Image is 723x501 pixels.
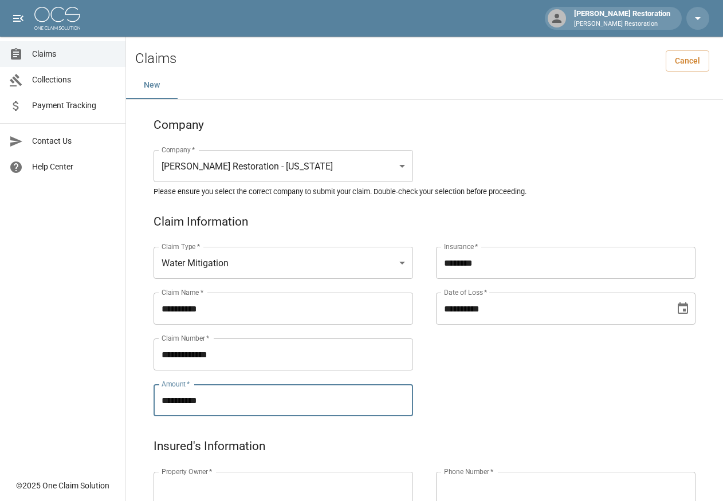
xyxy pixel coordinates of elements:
[574,19,670,29] p: [PERSON_NAME] Restoration
[126,72,723,99] div: dynamic tabs
[154,150,413,182] div: [PERSON_NAME] Restoration - [US_STATE]
[34,7,80,30] img: ocs-logo-white-transparent.png
[569,8,675,29] div: [PERSON_NAME] Restoration
[444,467,493,476] label: Phone Number
[32,161,116,173] span: Help Center
[32,135,116,147] span: Contact Us
[444,242,478,251] label: Insurance
[671,297,694,320] button: Choose date, selected date is Aug 29, 2025
[666,50,709,72] a: Cancel
[162,379,190,389] label: Amount
[444,287,487,297] label: Date of Loss
[154,247,413,279] div: Water Mitigation
[135,50,176,67] h2: Claims
[32,48,116,60] span: Claims
[16,480,109,491] div: © 2025 One Claim Solution
[162,467,213,476] label: Property Owner
[32,100,116,112] span: Payment Tracking
[154,187,696,196] h5: Please ensure you select the correct company to submit your claim. Double-check your selection be...
[162,333,209,343] label: Claim Number
[7,7,30,30] button: open drawer
[32,74,116,86] span: Collections
[162,242,200,251] label: Claim Type
[126,72,178,99] button: New
[162,145,195,155] label: Company
[162,287,203,297] label: Claim Name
